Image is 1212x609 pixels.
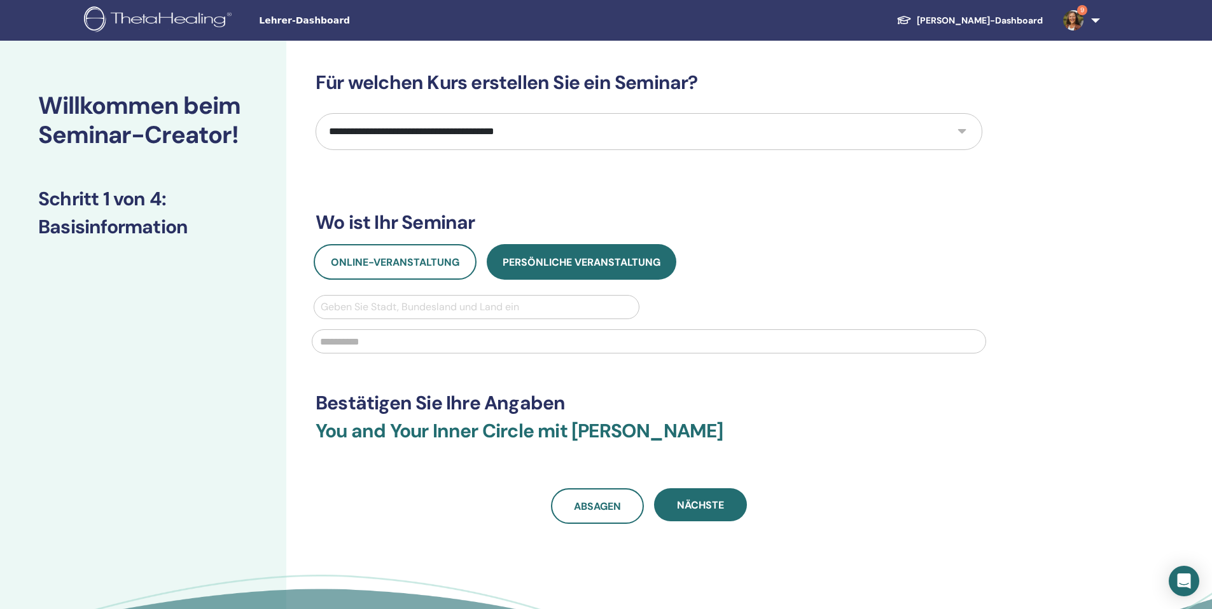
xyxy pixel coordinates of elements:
[38,216,248,238] h3: Basisinformation
[896,15,912,25] img: graduation-cap-white.svg
[38,188,248,210] h3: Schritt 1 von 4 :
[1063,10,1083,31] img: default.jpg
[574,500,621,513] span: Absagen
[503,256,660,269] span: Persönliche Veranstaltung
[331,256,459,269] span: Online-Veranstaltung
[551,488,644,524] a: Absagen
[1077,5,1087,15] span: 9
[314,244,477,280] button: Online-Veranstaltung
[1169,566,1199,596] div: Open Intercom Messenger
[316,211,982,234] h3: Wo ist Ihr Seminar
[677,498,724,512] span: Nächste
[84,6,236,35] img: logo.png
[654,488,747,521] button: Nächste
[316,392,982,414] h3: Bestätigen Sie Ihre Angaben
[259,14,450,27] span: Lehrer-Dashboard
[316,71,982,94] h3: Für welchen Kurs erstellen Sie ein Seminar?
[38,92,248,149] h2: Willkommen beim Seminar-Creator!
[487,244,676,280] button: Persönliche Veranstaltung
[886,9,1053,32] a: [PERSON_NAME]-Dashboard
[316,420,982,458] h3: You and Your Inner Circle mit [PERSON_NAME]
